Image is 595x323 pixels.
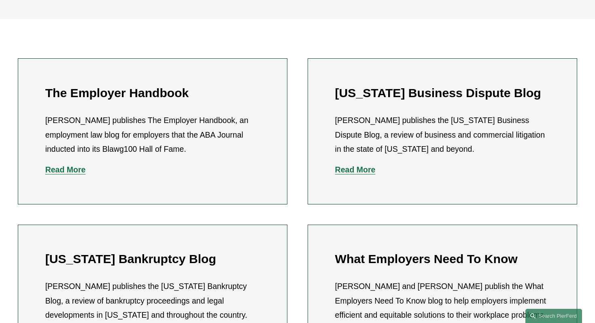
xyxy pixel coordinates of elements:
[335,113,550,156] p: [PERSON_NAME] publishes the [US_STATE] Business Dispute Blog, a review of business and commercial...
[45,86,260,100] h2: The Employer Handbook
[335,165,376,174] a: Read More
[335,252,550,266] h2: What Employers Need To Know
[335,279,550,322] p: [PERSON_NAME] and [PERSON_NAME] publish the What Employers Need To Know blog to help employers im...
[45,113,260,156] p: [PERSON_NAME] publishes The Employer Handbook, an employment law blog for employers that the ABA ...
[45,279,260,322] p: [PERSON_NAME] publishes the [US_STATE] Bankruptcy Blog, a review of bankruptcy proceedings and le...
[525,309,582,323] a: Search this site
[335,86,550,100] h2: [US_STATE] Business Dispute Blog
[45,252,260,266] h2: [US_STATE] Bankruptcy Blog
[45,165,86,174] a: Read More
